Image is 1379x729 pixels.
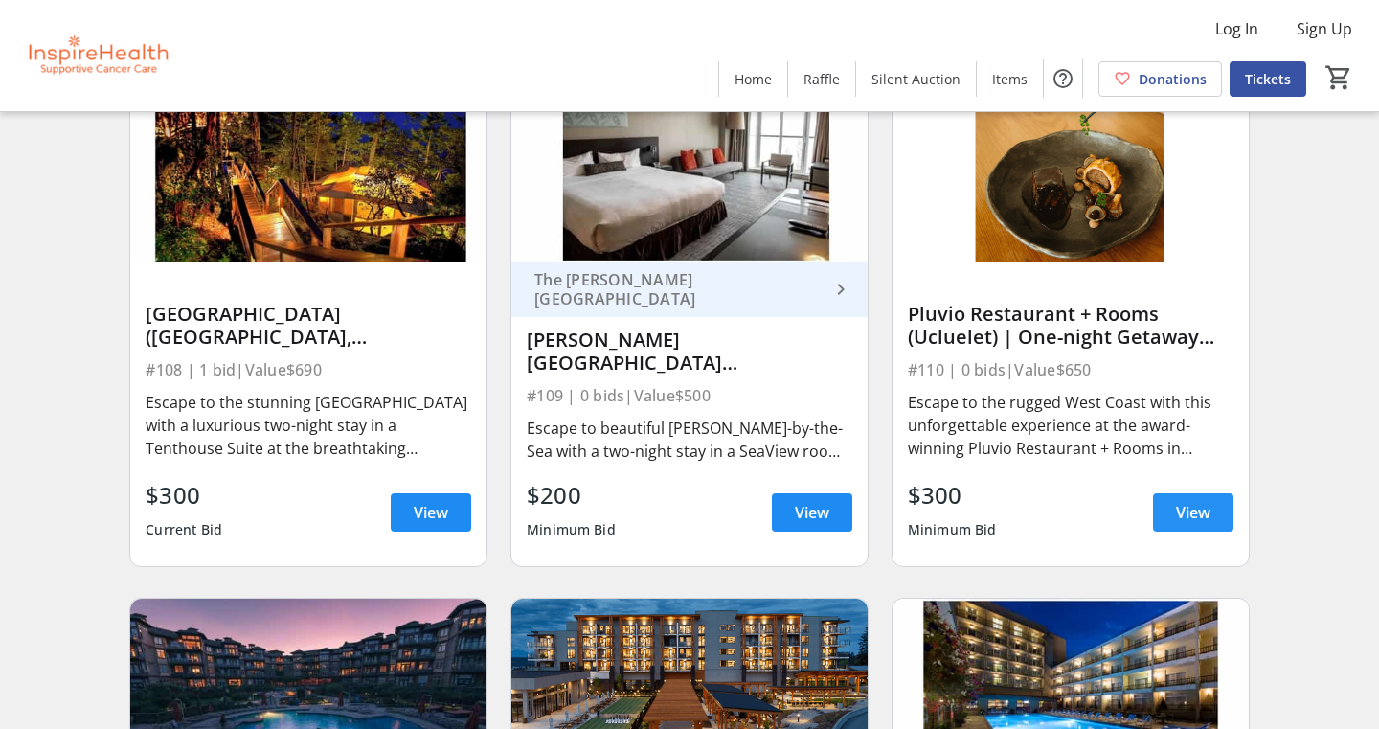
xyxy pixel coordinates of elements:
[1176,501,1210,524] span: View
[908,391,1233,460] div: Escape to the rugged West Coast with this unforgettable experience at the award-winning Pluvio Re...
[391,493,471,532] a: View
[829,278,852,301] mat-icon: keyboard_arrow_right
[527,270,829,308] div: The [PERSON_NAME][GEOGRAPHIC_DATA]
[719,61,787,97] a: Home
[1297,17,1352,40] span: Sign Up
[527,382,852,409] div: #109 | 0 bids | Value $500
[1200,13,1274,44] button: Log In
[1098,61,1222,97] a: Donations
[908,356,1233,383] div: #110 | 0 bids | Value $650
[735,69,772,89] span: Home
[803,69,840,89] span: Raffle
[1215,17,1258,40] span: Log In
[11,8,182,103] img: InspireHealth Supportive Cancer Care's Logo
[527,417,852,463] div: Escape to beautiful [PERSON_NAME]-by-the-Sea with a two-night stay in a SeaView room (double occu...
[146,478,222,513] div: $300
[908,513,997,547] div: Minimum Bid
[511,262,868,317] a: The [PERSON_NAME][GEOGRAPHIC_DATA]
[146,356,471,383] div: #108 | 1 bid | Value $690
[527,478,616,513] div: $200
[1044,59,1082,98] button: Help
[1245,69,1291,89] span: Tickets
[130,62,486,262] img: Rock Water Secret Cove Resort (Halfmoon Bay, BC) | Two-Night Stay
[908,478,997,513] div: $300
[527,513,616,547] div: Minimum Bid
[788,61,855,97] a: Raffle
[795,501,829,524] span: View
[146,391,471,460] div: Escape to the stunning [GEOGRAPHIC_DATA] with a luxurious two-night stay in a Tenthouse Suite at ...
[908,303,1233,349] div: Pluvio Restaurant + Rooms (Ucluelet) | One-night Getaway Package for Two
[772,493,852,532] a: View
[146,303,471,349] div: [GEOGRAPHIC_DATA] ([GEOGRAPHIC_DATA], [GEOGRAPHIC_DATA]) | Two-Night Stay
[977,61,1043,97] a: Items
[527,329,852,375] div: [PERSON_NAME][GEOGRAPHIC_DATA] ([GEOGRAPHIC_DATA]) | Two-Night Stay for 2
[511,62,868,262] img: Sidney Pier Hotel & Spa (Vancouver Island) | Two-Night Stay for 2
[871,69,961,89] span: Silent Auction
[1281,13,1368,44] button: Sign Up
[1139,69,1207,89] span: Donations
[1230,61,1306,97] a: Tickets
[992,69,1028,89] span: Items
[414,501,448,524] span: View
[1153,493,1233,532] a: View
[856,61,976,97] a: Silent Auction
[893,62,1249,262] img: Pluvio Restaurant + Rooms (Ucluelet) | One-night Getaway Package for Two
[1322,60,1356,95] button: Cart
[146,513,222,547] div: Current Bid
